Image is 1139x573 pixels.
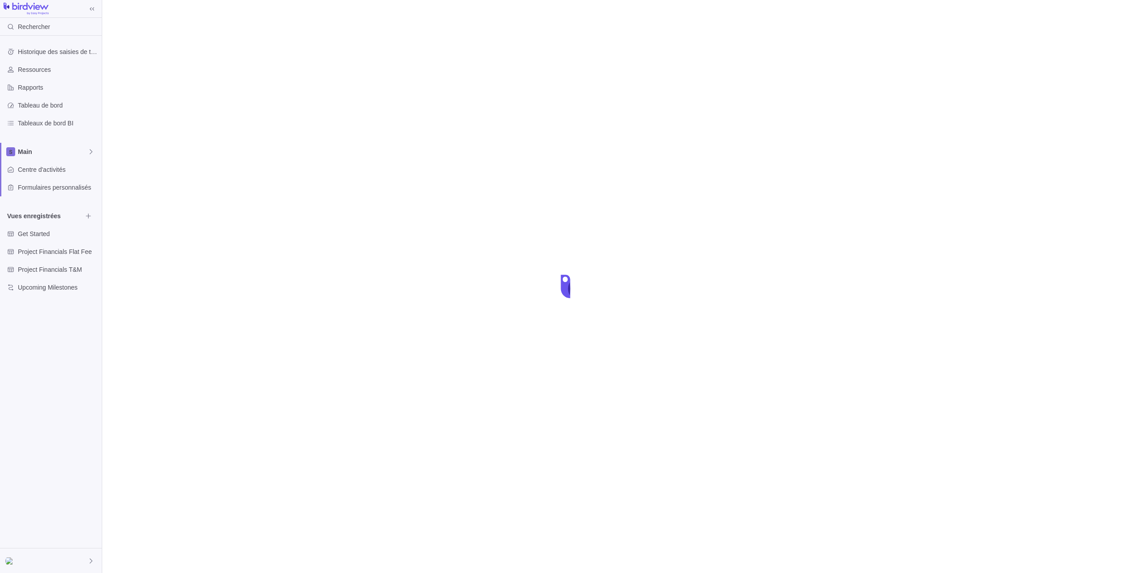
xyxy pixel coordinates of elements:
span: Vues enregistrées [7,212,82,220]
span: Tableau de bord [18,101,98,110]
span: Project Financials Flat Fee [18,247,98,256]
span: Formulaires personnalisés [18,183,98,192]
div: Axel Clauzon [5,556,16,566]
img: logo [4,3,49,15]
span: Tableaux de bord BI [18,119,98,128]
span: Ressources [18,65,98,74]
span: Upcoming Milestones [18,283,98,292]
span: Centre d'activités [18,165,98,174]
span: Project Financials T&M [18,265,98,274]
div: loading [552,269,587,304]
span: Rapports [18,83,98,92]
span: Rechercher [18,22,50,31]
span: Get Started [18,229,98,238]
span: Main [18,147,87,156]
img: Show [5,557,16,565]
span: Parcourir les vues [82,210,95,222]
span: Historique des saisies de temps [18,47,98,56]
